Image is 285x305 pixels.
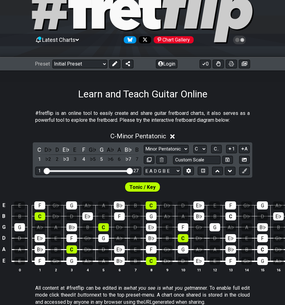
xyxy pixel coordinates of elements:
[98,145,106,154] div: toggle pitch class
[14,245,25,253] div: A
[12,267,27,273] th: 0
[98,212,109,220] div: E
[236,37,243,43] span: Toggle light / dark theme
[51,234,61,242] div: E
[257,223,268,231] div: B♭
[273,201,284,209] div: A♭
[89,145,97,154] div: toggle pitch class
[98,234,109,242] div: G
[178,245,188,253] div: G
[130,212,141,220] div: G♭
[212,167,223,175] button: Move up
[156,60,177,68] button: Login
[193,201,204,209] div: E♭
[35,257,45,265] div: F
[14,201,25,209] div: E
[209,201,220,209] div: E
[51,223,61,231] div: A
[115,145,123,154] div: toggle pitch class
[78,88,207,100] h1: Learn and Teach Guitar Online
[225,167,235,175] button: Move down
[130,234,141,242] div: A
[35,167,141,175] div: Visible fret range
[42,37,75,43] span: Latest Charts
[35,234,45,242] div: E♭
[109,60,120,68] button: Edit Preset
[207,267,223,273] th: 12
[106,145,114,154] div: toggle pitch class
[62,155,70,164] div: toggle scale degree
[80,267,95,273] th: 4
[162,245,172,253] div: G♭
[114,223,125,231] div: D♭
[82,201,93,209] div: A♭
[273,245,284,253] div: D♭
[98,223,109,231] div: C
[241,212,252,220] div: D♭
[44,145,52,154] div: toggle pitch class
[239,267,254,273] th: 14
[225,212,236,220] div: C
[257,201,268,209] div: G
[35,245,45,253] div: B♭
[241,223,252,231] div: A
[143,267,159,273] th: 8
[52,60,107,68] select: Preset
[211,145,222,153] button: C..
[191,267,207,273] th: 11
[162,201,172,209] div: D♭
[194,212,204,220] div: B♭
[178,234,188,242] div: C
[89,155,97,164] div: toggle scale degree
[35,110,250,124] p: #fretflip is an online tool to easily create and share guitar fretboard charts, it also serves as...
[48,267,64,273] th: 2
[273,212,284,220] div: E♭
[66,257,77,265] div: G
[194,257,204,265] div: E♭
[133,168,138,174] div: 27
[178,257,188,265] div: D
[51,245,61,253] div: B
[222,156,233,164] button: Store user defined scale
[225,257,236,265] div: F
[257,212,268,220] div: D
[114,201,125,209] div: B♭
[194,245,204,253] div: A♭
[178,212,188,220] div: A
[80,145,88,154] div: toggle pitch class
[239,167,250,175] button: First click edit preset to enable marker editing
[130,223,141,231] div: D
[82,234,93,242] div: G♭
[127,267,143,273] th: 7
[194,223,204,231] div: G♭
[133,145,141,154] div: toggle pitch class
[241,201,252,209] div: G♭
[98,155,106,164] div: toggle scale degree
[210,245,220,253] div: A
[146,257,157,265] div: C
[156,156,167,164] button: Delete
[14,257,25,265] div: E
[146,212,157,220] div: G
[225,223,236,231] div: A♭
[106,155,114,164] div: toggle scale degree
[35,145,43,154] div: toggle pitch class
[34,201,45,209] div: F
[210,223,220,231] div: G
[51,212,61,220] div: D♭
[44,155,52,164] div: toggle scale degree
[198,167,208,175] button: Toggle horizontal chord view
[194,234,204,242] div: D♭
[146,234,157,242] div: B♭
[114,245,125,253] div: E♭
[53,155,61,164] div: toggle scale degree
[126,285,191,291] em: what you see is what you get
[66,234,77,242] div: F
[38,168,41,174] div: 1
[241,234,252,242] div: E
[98,257,109,265] div: A
[257,257,268,265] div: G
[239,145,250,153] button: A
[124,155,132,164] div: toggle scale degree
[35,155,43,164] div: toggle scale degree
